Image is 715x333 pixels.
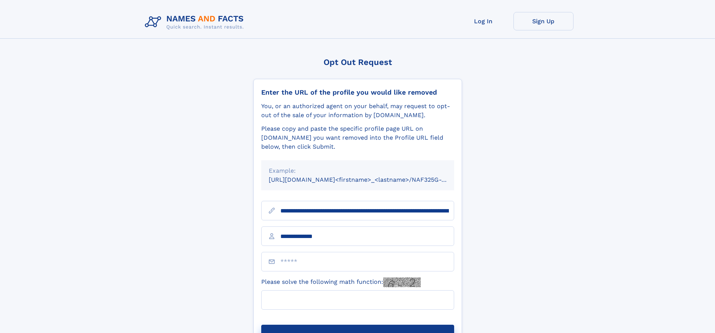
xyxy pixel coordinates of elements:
label: Please solve the following math function: [261,277,421,287]
div: Enter the URL of the profile you would like removed [261,88,454,96]
div: You, or an authorized agent on your behalf, may request to opt-out of the sale of your informatio... [261,102,454,120]
a: Sign Up [513,12,574,30]
small: [URL][DOMAIN_NAME]<firstname>_<lastname>/NAF325G-xxxxxxxx [269,176,468,183]
div: Please copy and paste the specific profile page URL on [DOMAIN_NAME] you want removed into the Pr... [261,124,454,151]
img: Logo Names and Facts [142,12,250,32]
a: Log In [453,12,513,30]
div: Example: [269,166,447,175]
div: Opt Out Request [253,57,462,67]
